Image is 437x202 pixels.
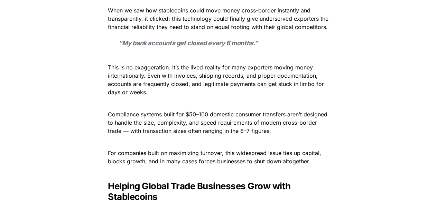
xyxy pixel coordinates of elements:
strong: Helping Global Trade Businesses Grow with Stablecoins [108,181,292,202]
span: Compliance systems built for $50–100 domestic consumer transfers aren’t designed to handle the si... [108,111,329,134]
span: This is no exaggeration. It’s the lived reality for many exporters moving money internationally. ... [108,64,326,96]
span: For companies built on maximizing turnover, this widespread issue ties up capital, blocks growth,... [108,150,323,165]
strong: “My bank accounts get closed every 6 months.” [119,39,258,47]
span: When we saw how stablecoins could move money cross-border instantly and transparently, it clicked... [108,7,330,30]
